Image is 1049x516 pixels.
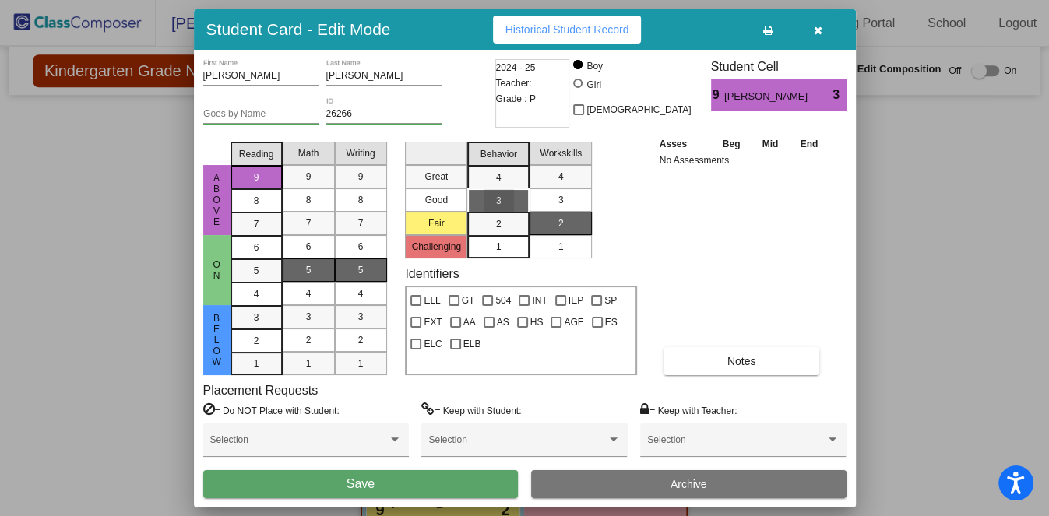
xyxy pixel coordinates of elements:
[424,335,442,353] span: ELC
[206,19,391,39] h3: Student Card - Edit Mode
[480,147,517,161] span: Behavior
[358,286,364,300] span: 4
[209,259,224,281] span: on
[306,286,312,300] span: 4
[306,263,312,277] span: 5
[496,60,536,75] span: 2024 - 25
[306,310,312,324] span: 3
[358,216,364,230] span: 7
[495,291,511,310] span: 504
[254,240,259,254] span: 6
[540,146,582,160] span: Workskills
[664,347,820,375] button: Notes
[496,91,536,107] span: Grade : P
[424,291,440,310] span: ELL
[586,59,603,73] div: Boy
[346,146,375,160] span: Writing
[326,109,442,120] input: Enter ID
[306,170,312,184] span: 9
[493,16,642,44] button: Historical Student Record
[347,477,375,490] span: Save
[463,313,476,332] span: AA
[463,335,481,353] span: ELB
[462,291,475,310] span: GT
[656,135,712,153] th: Asses
[497,313,509,332] span: AS
[586,100,691,119] span: [DEMOGRAPHIC_DATA]
[656,153,829,168] td: No Assessments
[604,291,617,310] span: SP
[752,135,789,153] th: Mid
[671,478,707,490] span: Archive
[530,313,544,332] span: HS
[789,135,829,153] th: End
[358,263,364,277] span: 5
[203,383,319,398] label: Placement Requests
[254,287,259,301] span: 4
[605,313,618,332] span: ES
[558,170,564,184] span: 4
[421,402,521,418] label: = Keep with Student:
[203,402,340,418] label: = Do NOT Place with Student:
[724,89,811,104] span: [PERSON_NAME] [PERSON_NAME]
[531,470,847,498] button: Archive
[358,170,364,184] span: 9
[254,334,259,348] span: 2
[727,355,756,367] span: Notes
[711,59,847,74] h3: Student Cell
[298,146,319,160] span: Math
[496,75,532,91] span: Teacher:
[254,264,259,278] span: 5
[358,333,364,347] span: 2
[405,266,459,281] label: Identifiers
[306,216,312,230] span: 7
[254,194,259,208] span: 8
[209,313,224,367] span: below
[558,216,564,230] span: 2
[564,313,583,332] span: AGE
[358,240,364,254] span: 6
[358,310,364,324] span: 3
[203,470,519,498] button: Save
[254,170,259,184] span: 9
[209,173,224,227] span: ABove
[306,240,312,254] span: 6
[424,313,442,332] span: EXT
[496,194,502,208] span: 3
[505,23,629,36] span: Historical Student Record
[254,356,259,370] span: 1
[496,170,502,184] span: 4
[203,109,319,120] input: goes by name
[558,193,564,207] span: 3
[306,193,312,207] span: 8
[358,193,364,207] span: 8
[254,311,259,325] span: 3
[640,402,737,418] label: = Keep with Teacher:
[532,291,547,310] span: INT
[254,217,259,231] span: 7
[496,217,502,231] span: 2
[558,240,564,254] span: 1
[711,86,724,104] span: 9
[239,147,274,161] span: Reading
[306,333,312,347] span: 2
[586,78,601,92] div: Girl
[711,135,752,153] th: Beg
[306,356,312,370] span: 1
[569,291,583,310] span: IEP
[833,86,846,104] span: 3
[358,356,364,370] span: 1
[496,240,502,254] span: 1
